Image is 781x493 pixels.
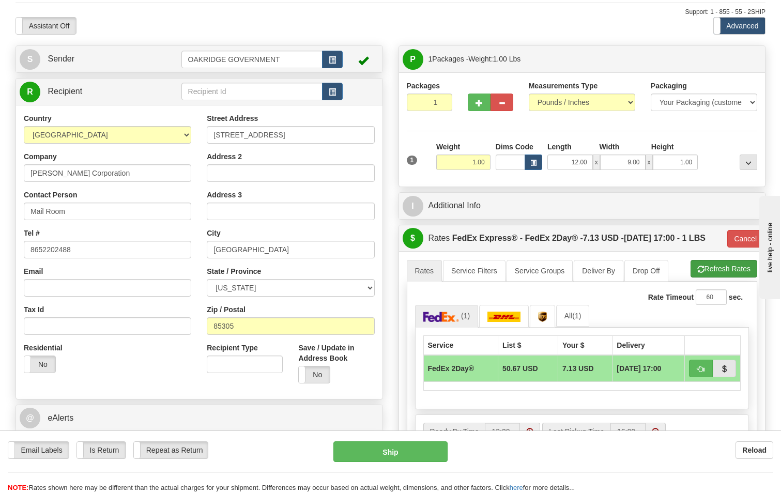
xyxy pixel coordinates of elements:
span: Sender [48,54,74,63]
label: Measurements Type [529,81,598,91]
img: DHL [487,312,520,322]
span: (1) [461,312,470,320]
label: Weight [436,142,460,152]
label: Repeat as Return [134,442,208,458]
label: Packages [407,81,440,91]
label: Packaging [651,81,687,91]
a: here [510,484,523,491]
label: No [24,356,55,373]
label: Advanced [714,18,765,34]
div: ... [740,155,757,170]
span: P [403,49,423,70]
span: $ [403,228,423,249]
label: Ready By Time [423,423,485,440]
label: Zip / Postal [207,304,246,315]
span: x [593,155,600,170]
span: @ [20,408,40,428]
span: I [403,196,423,217]
a: Rates [407,260,442,282]
label: Company [24,151,57,162]
label: Assistant Off [16,18,76,34]
td: FedEx 2Day® [423,355,498,382]
a: IAdditional Info [403,195,762,217]
span: eAlerts [48,413,73,422]
input: Recipient Id [181,83,323,100]
a: S Sender [20,49,181,70]
label: Address 2 [207,151,242,162]
img: FedEx Express® [423,312,460,322]
label: Address 3 [207,190,242,200]
span: 1.00 [493,55,507,63]
span: 1 [428,55,433,63]
button: Reload [736,441,773,459]
span: (1) [572,312,581,320]
th: Your $ [558,335,612,355]
span: [DATE] 17:00 [617,363,661,374]
span: Weight: [468,55,520,63]
div: Support: 1 - 855 - 55 - 2SHIP [16,8,765,17]
input: Sender Id [181,51,323,68]
label: Save / Update in Address Book [298,343,374,363]
label: Last Pickup Time [542,423,610,440]
label: No [299,366,330,383]
input: Enter a location [207,126,374,144]
span: 1 [407,156,418,165]
span: S [20,49,40,70]
iframe: chat widget [757,194,780,299]
a: Service Filters [443,260,506,282]
span: Recipient [48,87,82,96]
label: Is Return [77,442,126,458]
button: Refresh Rates [691,260,757,278]
label: Length [547,142,572,152]
label: FedEx Express® - FedEx 2Day® - [DATE] 17:00 - 1 LBS [452,228,706,249]
span: Packages - [428,49,521,69]
td: 50.67 USD [498,355,558,382]
b: Reload [742,446,767,454]
label: City [207,228,220,238]
label: Rate Timeout [648,292,694,302]
a: Drop Off [624,260,668,282]
a: @ eAlerts [20,408,379,429]
span: x [646,155,653,170]
td: 7.13 USD [558,355,612,382]
label: Width [599,142,619,152]
label: Tel # [24,228,40,238]
span: Lbs [509,55,521,63]
a: Deliver By [574,260,623,282]
th: Service [423,335,498,355]
label: Email Labels [8,442,69,458]
label: State / Province [207,266,261,276]
label: Tax Id [24,304,44,315]
span: 7.13 USD - [583,234,624,242]
label: Email [24,266,43,276]
span: R [20,82,40,102]
label: Residential [24,343,63,353]
a: All [556,305,590,327]
label: Country [24,113,52,124]
img: UPS [538,312,547,322]
a: R Recipient [20,81,163,102]
label: Height [651,142,674,152]
label: Recipient Type [207,343,258,353]
label: sec. [729,292,743,302]
label: Contact Person [24,190,77,200]
div: live help - online [8,9,96,17]
a: P 1Packages -Weight:1.00 Lbs [403,49,762,70]
label: Street Address [207,113,258,124]
a: Service Groups [507,260,573,282]
button: Cancel [727,230,763,248]
th: Delivery [612,335,685,355]
th: List $ [498,335,558,355]
button: Ship [333,441,448,462]
a: $Rates FedEx Express® - FedEx 2Day® -7.13 USD -[DATE] 17:00 - 1 LBS [403,228,726,249]
span: NOTE: [8,484,28,491]
label: Dims Code [496,142,533,152]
